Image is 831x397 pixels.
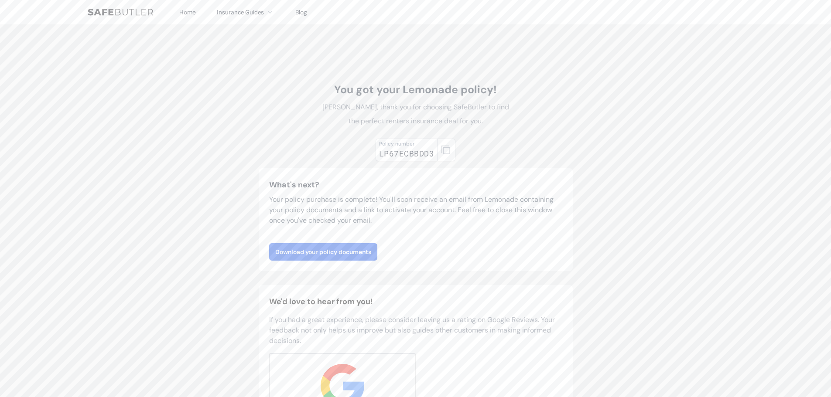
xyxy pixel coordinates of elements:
button: Insurance Guides [217,7,274,17]
h3: What's next? [269,179,562,191]
p: If you had a great experience, please consider leaving us a rating on Google Reviews. Your feedba... [269,315,562,346]
h2: We'd love to hear from you! [269,295,562,308]
a: Blog [295,8,307,16]
a: Home [179,8,196,16]
p: Your policy purchase is complete! You'll soon receive an email from Lemonade containing your poli... [269,194,562,226]
h1: You got your Lemonade policy! [318,83,513,97]
img: SafeButler Text Logo [88,9,153,16]
p: [PERSON_NAME], thank you for choosing SafeButler to find the perfect renters insurance deal for you. [318,100,513,128]
div: LP67ECBBDD3 [379,147,434,159]
div: Policy number [379,140,434,147]
a: Download your policy documents [269,243,377,261]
